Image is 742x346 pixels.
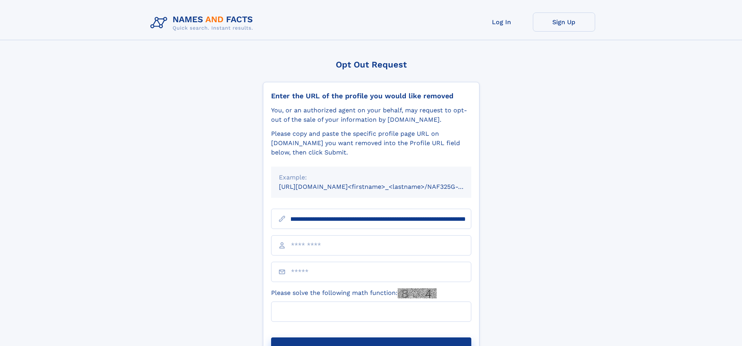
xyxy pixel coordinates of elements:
[271,288,437,298] label: Please solve the following math function:
[279,173,464,182] div: Example:
[279,183,486,190] small: [URL][DOMAIN_NAME]<firstname>_<lastname>/NAF325G-xxxxxxxx
[263,60,479,69] div: Opt Out Request
[471,12,533,32] a: Log In
[271,129,471,157] div: Please copy and paste the specific profile page URL on [DOMAIN_NAME] you want removed into the Pr...
[271,106,471,124] div: You, or an authorized agent on your behalf, may request to opt-out of the sale of your informatio...
[147,12,259,34] img: Logo Names and Facts
[271,92,471,100] div: Enter the URL of the profile you would like removed
[533,12,595,32] a: Sign Up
